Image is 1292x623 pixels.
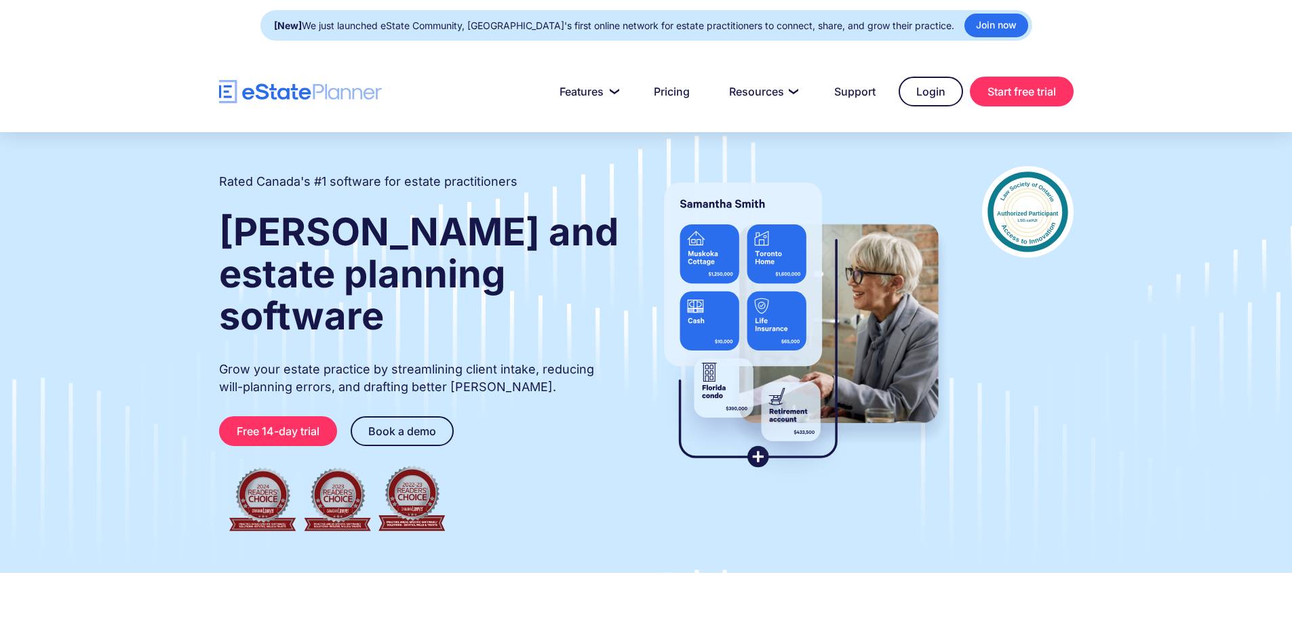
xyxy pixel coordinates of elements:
a: Support [818,78,892,105]
a: Features [543,78,631,105]
a: Start free trial [970,77,1074,106]
h2: Rated Canada's #1 software for estate practitioners [219,173,517,190]
a: Pricing [638,78,706,105]
img: estate planner showing wills to their clients, using eState Planner, a leading estate planning so... [648,166,955,485]
a: Login [899,77,963,106]
strong: [PERSON_NAME] and estate planning software [219,209,619,339]
strong: [New] [274,20,302,31]
p: Grow your estate practice by streamlining client intake, reducing will-planning errors, and draft... [219,361,621,396]
div: We just launched eState Community, [GEOGRAPHIC_DATA]'s first online network for estate practition... [274,16,954,35]
a: Book a demo [351,416,454,446]
a: Free 14-day trial [219,416,337,446]
a: Resources [713,78,811,105]
a: home [219,80,382,104]
a: Join now [964,14,1028,37]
